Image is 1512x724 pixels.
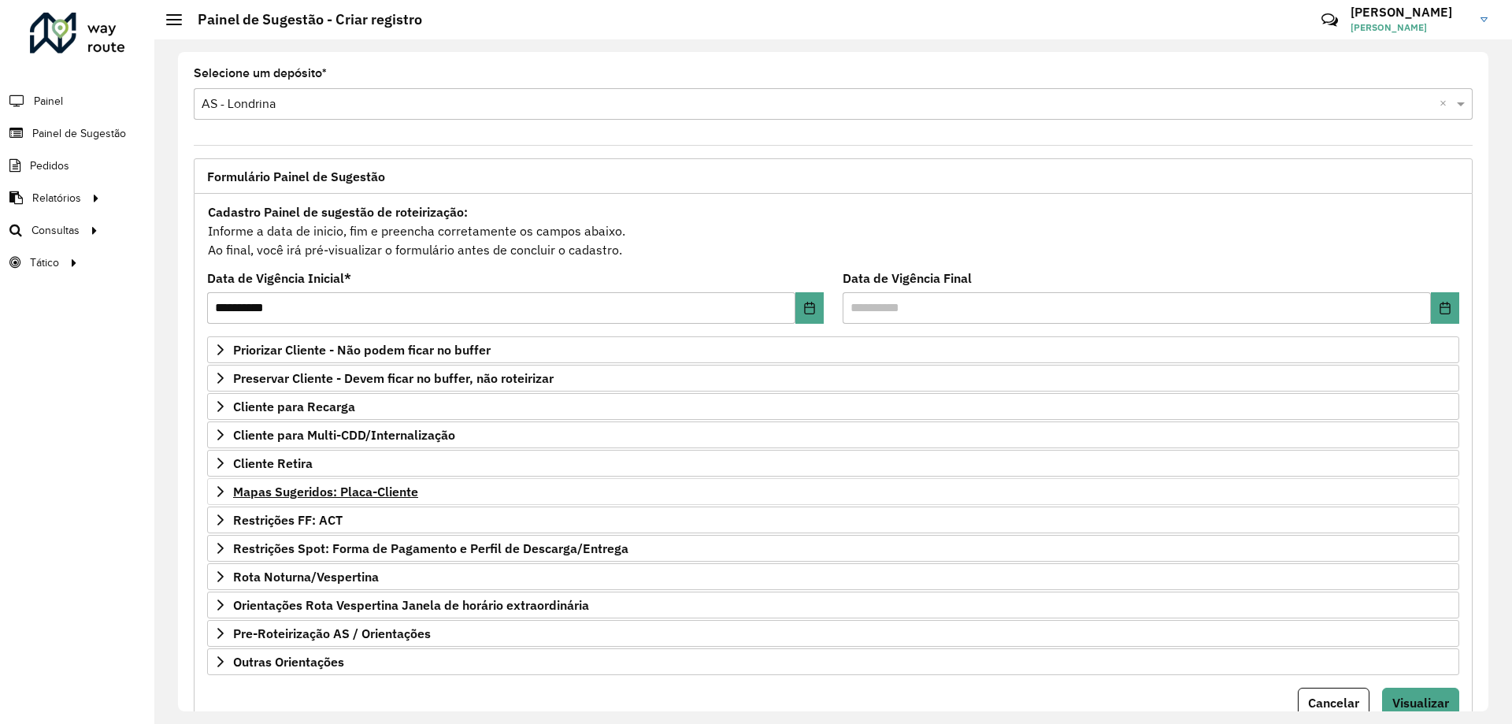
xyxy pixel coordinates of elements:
[194,64,327,83] label: Selecione um depósito
[233,599,589,611] span: Orientações Rota Vespertina Janela de horário extraordinária
[233,485,418,498] span: Mapas Sugeridos: Placa-Cliente
[207,592,1459,618] a: Orientações Rota Vespertina Janela de horário extraordinária
[182,11,422,28] h2: Painel de Sugestão - Criar registro
[32,190,81,206] span: Relatórios
[207,365,1459,392] a: Preservar Cliente - Devem ficar no buffer, não roteirizar
[208,204,468,220] strong: Cadastro Painel de sugestão de roteirização:
[30,254,59,271] span: Tático
[233,542,628,555] span: Restrições Spot: Forma de Pagamento e Perfil de Descarga/Entrega
[207,648,1459,675] a: Outras Orientações
[1308,695,1359,711] span: Cancelar
[233,429,455,441] span: Cliente para Multi-CDD/Internalização
[207,478,1459,505] a: Mapas Sugeridos: Placa-Cliente
[1440,95,1453,113] span: Clear all
[34,93,63,110] span: Painel
[1382,688,1459,718] button: Visualizar
[233,514,343,526] span: Restrições FF: ACT
[795,292,824,324] button: Choose Date
[1392,695,1449,711] span: Visualizar
[1351,20,1469,35] span: [PERSON_NAME]
[207,170,385,183] span: Formulário Painel de Sugestão
[233,457,313,470] span: Cliente Retira
[233,627,431,640] span: Pre-Roteirização AS / Orientações
[1313,3,1347,37] a: Contato Rápido
[1351,5,1469,20] h3: [PERSON_NAME]
[233,570,379,583] span: Rota Noturna/Vespertina
[32,125,126,142] span: Painel de Sugestão
[30,158,69,174] span: Pedidos
[233,655,344,668] span: Outras Orientações
[843,269,972,288] label: Data de Vigência Final
[207,336,1459,363] a: Priorizar Cliente - Não podem ficar no buffer
[207,563,1459,590] a: Rota Noturna/Vespertina
[207,620,1459,647] a: Pre-Roteirização AS / Orientações
[207,450,1459,477] a: Cliente Retira
[207,507,1459,533] a: Restrições FF: ACT
[233,372,554,384] span: Preservar Cliente - Devem ficar no buffer, não roteirizar
[207,421,1459,448] a: Cliente para Multi-CDD/Internalização
[207,535,1459,562] a: Restrições Spot: Forma de Pagamento e Perfil de Descarga/Entrega
[207,269,351,288] label: Data de Vigência Inicial
[1431,292,1459,324] button: Choose Date
[31,222,80,239] span: Consultas
[233,400,355,413] span: Cliente para Recarga
[233,343,491,356] span: Priorizar Cliente - Não podem ficar no buffer
[207,393,1459,420] a: Cliente para Recarga
[207,202,1459,260] div: Informe a data de inicio, fim e preencha corretamente os campos abaixo. Ao final, você irá pré-vi...
[1298,688,1369,718] button: Cancelar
